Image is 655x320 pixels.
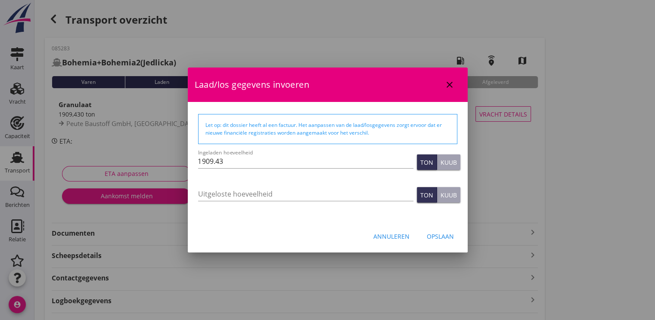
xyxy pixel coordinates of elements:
input: Uitgeloste hoeveelheid [198,187,413,201]
button: Ton [417,154,437,170]
button: Opslaan [420,228,461,244]
button: Ton [417,187,437,203]
div: Opslaan [427,232,454,241]
div: Let op: dit dossier heeft al een factuur. Het aanpassen van de laad/losgegevens zorgt ervoor dat ... [205,121,450,137]
input: Ingeladen hoeveelheid [198,154,413,168]
i: close [444,80,455,90]
div: Ton [420,158,433,167]
button: Kuub [437,154,460,170]
button: Kuub [437,187,460,203]
div: Kuub [441,191,457,200]
div: Ton [420,191,433,200]
button: Annuleren [366,228,416,244]
div: Kuub [441,158,457,167]
div: Annuleren [373,232,410,241]
div: Laad/los gegevens invoeren [188,68,468,102]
